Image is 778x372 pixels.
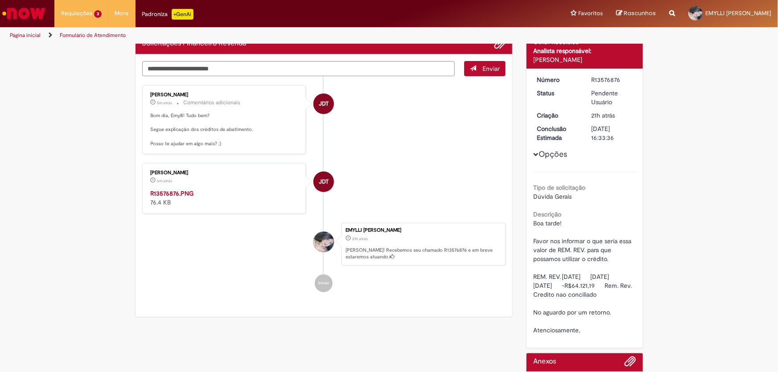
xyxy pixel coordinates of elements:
div: [PERSON_NAME] [151,92,299,98]
a: Rascunhos [616,9,656,18]
span: EMYLLI [PERSON_NAME] [705,9,771,17]
button: Enviar [464,61,506,76]
span: Dúvida Gerais [533,192,572,200]
span: Favoritos [578,9,603,18]
div: EMYLLI BIANCARDI DO NASCIMENTO [313,232,334,252]
span: 21h atrás [592,111,615,119]
li: EMYLLI BIANCARDI DO NASCIMENTO [142,223,506,266]
div: Pendente Usuário [592,89,633,106]
time: 29/09/2025 13:33:35 [352,236,368,241]
dt: Status [530,89,585,98]
span: Enviar [482,65,500,73]
time: 30/09/2025 10:02:08 [157,178,173,184]
dt: Conclusão Estimada [530,124,585,142]
div: JOAO DAMASCENO TEIXEIRA [313,94,334,114]
time: 29/09/2025 13:33:35 [592,111,615,119]
textarea: Digite sua mensagem aqui... [142,61,455,76]
ul: Histórico de tíquete [142,76,506,301]
a: R13576876.PNG [151,189,194,197]
span: JDT [319,93,329,114]
div: R13576876 [592,75,633,84]
span: 3 [94,10,102,18]
h2: Anexos [533,358,556,366]
b: Tipo de solicitação [533,184,585,192]
a: Formulário de Atendimento [60,32,126,39]
b: Descrição [533,210,561,218]
div: [PERSON_NAME] [533,55,636,64]
span: More [115,9,129,18]
p: [PERSON_NAME]! Recebemos seu chamado R13576876 e em breve estaremos atuando. [346,247,501,261]
span: Requisições [61,9,92,18]
dt: Número [530,75,585,84]
div: JOAO DAMASCENO TEIXEIRA [313,172,334,192]
div: [DATE] 16:33:36 [592,124,633,142]
time: 30/09/2025 10:02:45 [157,100,173,106]
p: +GenAi [172,9,193,20]
p: Bom dia, Emylli! Tudo bem? Segue explicação dos créditos de abatimento. Posso te ajudar em algo m... [151,112,299,147]
span: JDT [319,171,329,192]
span: 5m atrás [157,100,173,106]
div: 76.4 KB [151,189,299,207]
span: 6m atrás [157,178,173,184]
span: 21h atrás [352,236,368,241]
h2: Solicitações Financeiro Revenda Histórico de tíquete [142,40,247,48]
small: Comentários adicionais [184,99,241,106]
ul: Trilhas de página [7,27,512,44]
button: Adicionar anexos [494,38,506,49]
div: Padroniza [142,9,193,20]
div: EMYLLI [PERSON_NAME] [346,228,501,233]
dt: Criação [530,111,585,120]
img: ServiceNow [1,4,47,22]
button: Adicionar anexos [625,356,636,372]
div: 29/09/2025 13:33:35 [592,111,633,120]
span: Boa tarde! Favor nos informar o que seria essa valor de REM. REV. para que possamos utilizar o cr... [533,219,633,334]
div: [PERSON_NAME] [151,170,299,176]
div: Analista responsável: [533,46,636,55]
a: Página inicial [10,32,41,39]
span: Rascunhos [624,9,656,17]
